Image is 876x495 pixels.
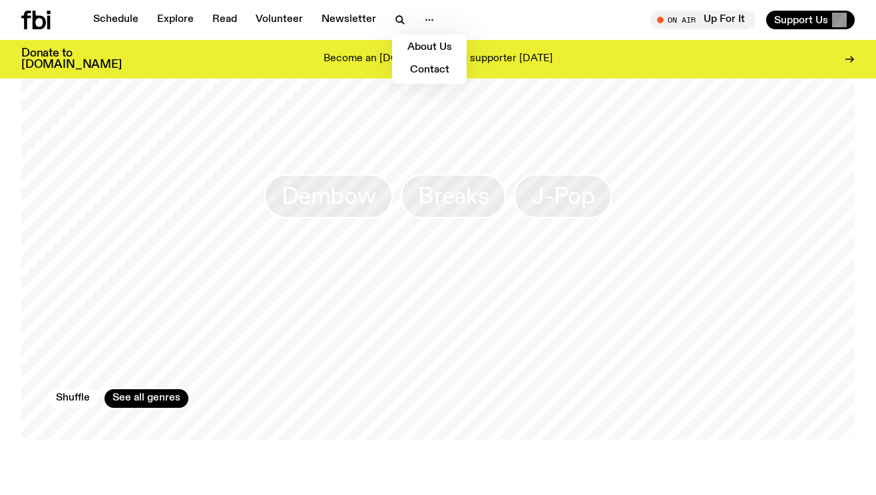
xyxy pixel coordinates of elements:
h3: Donate to [DOMAIN_NAME] [21,48,122,71]
span: Dembow [282,183,376,209]
a: Contact [396,61,463,80]
a: About Us [396,39,463,57]
a: Dembow [264,174,394,219]
a: See all genres [105,389,188,408]
span: Support Us [774,14,828,26]
a: Newsletter [314,11,384,29]
a: Explore [149,11,202,29]
p: Become an [DOMAIN_NAME] supporter [DATE] [324,53,552,65]
a: Breaks [400,174,507,219]
span: J-Pop [531,183,594,209]
a: Volunteer [248,11,311,29]
button: Support Us [766,11,855,29]
a: Schedule [85,11,146,29]
button: Shuffle [48,389,98,408]
button: On AirUp For It [650,11,756,29]
span: Breaks [418,183,489,209]
a: Read [204,11,245,29]
a: J-Pop [513,174,612,219]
